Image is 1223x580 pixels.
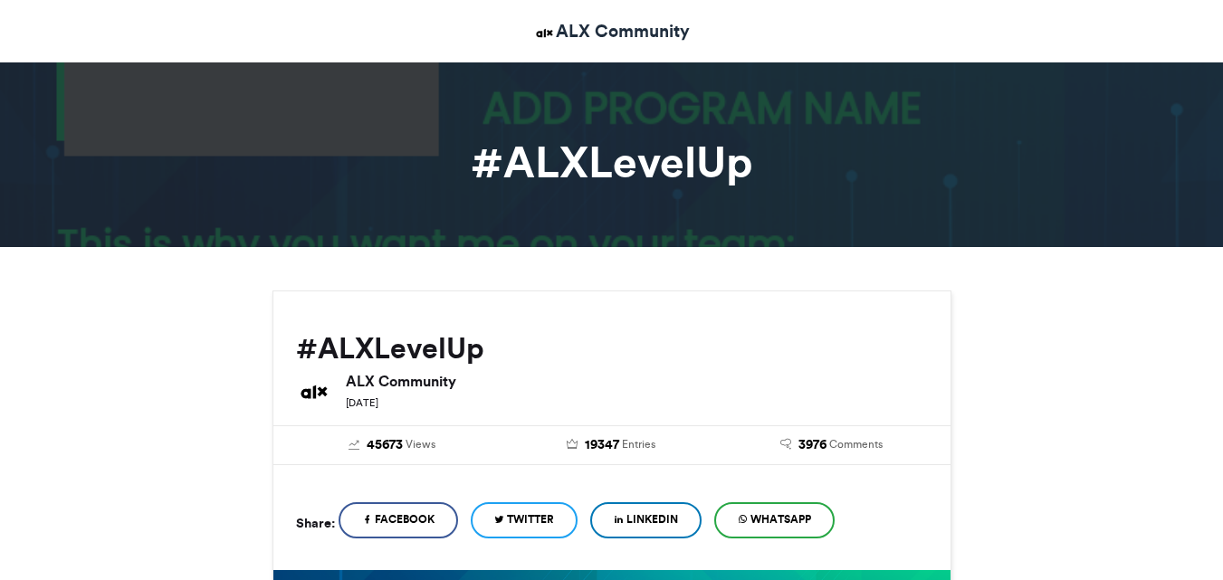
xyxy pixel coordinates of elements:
a: Twitter [471,502,578,538]
h6: ALX Community [346,374,928,388]
h1: #ALXLevelUp [110,140,1114,184]
img: ALX Community [296,374,332,410]
span: Entries [622,436,655,452]
img: ALX Community [533,22,556,44]
span: 19347 [585,435,619,455]
span: Facebook [375,511,435,528]
a: 45673 Views [296,435,489,455]
a: LinkedIn [590,502,702,538]
small: [DATE] [346,396,378,409]
span: Comments [829,436,883,452]
span: Twitter [507,511,554,528]
span: 45673 [367,435,403,455]
span: WhatsApp [750,511,811,528]
a: ALX Community [533,18,690,44]
h5: Share: [296,511,335,535]
a: 19347 Entries [515,435,708,455]
h2: #ALXLevelUp [296,332,928,365]
span: 3976 [798,435,826,455]
span: Views [406,436,435,452]
a: 3976 Comments [735,435,928,455]
a: WhatsApp [714,502,835,538]
span: LinkedIn [626,511,678,528]
a: Facebook [339,502,458,538]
